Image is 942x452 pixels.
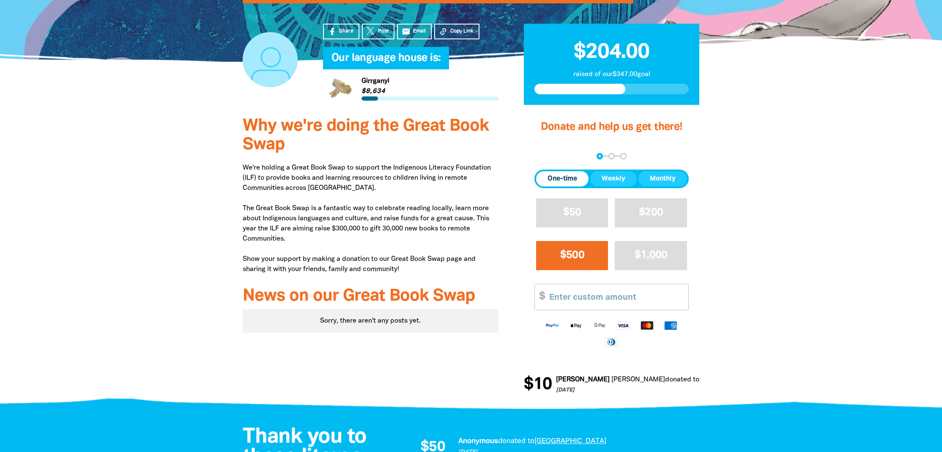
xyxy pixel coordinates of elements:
input: Enter custom amount [543,284,688,310]
i: email [402,27,411,36]
div: Sorry, there aren't any posts yet. [243,309,498,333]
span: Why we're doing the Great Book Swap [243,118,489,153]
span: One-time [548,174,577,184]
p: We're holding a Great Book Swap to support the Indigenous Literacy Foundation (ILF) to provide bo... [243,163,498,274]
div: Donation frequency [534,170,689,188]
div: Paginated content [243,309,498,333]
button: $1,000 [615,241,687,270]
p: raised of our $347.00 goal [534,69,689,79]
button: Monthly [638,171,687,186]
a: emailEmail [397,24,432,39]
button: Navigate to step 1 of 3 to enter your donation amount [597,153,603,159]
span: $204.00 [574,43,649,62]
a: [GEOGRAPHIC_DATA] [534,438,606,444]
div: Donation stream [524,371,699,398]
div: Available payment methods [534,314,689,353]
span: Copy Link [450,27,474,35]
button: One-time [536,171,589,186]
button: $200 [615,198,687,227]
h3: News on our Great Book Swap [243,287,498,306]
em: [PERSON_NAME] [568,377,622,383]
button: Navigate to step 2 of 3 to enter your details [608,153,615,159]
span: $1,000 [635,250,668,260]
span: $500 [560,250,584,260]
img: Paypal logo [540,321,564,330]
h6: My Team [323,61,498,66]
em: [PERSON_NAME] [512,377,566,383]
button: Weekly [590,171,637,186]
span: Monthly [650,174,676,184]
span: $50 [563,208,581,217]
span: Weekly [602,174,625,184]
em: Anonymous [458,438,498,444]
a: Share [323,24,359,39]
span: donated to [622,377,656,383]
img: Google Pay logo [588,321,611,330]
button: Navigate to step 3 of 3 to enter your payment details [620,153,627,159]
a: Post [362,24,394,39]
img: Apple Pay logo [564,321,588,330]
span: $200 [639,208,663,217]
span: $ [535,284,545,310]
span: Our language house is: [331,53,441,69]
span: Email [413,27,426,35]
span: Share [339,27,353,35]
span: Post [378,27,389,35]
button: Copy Link [434,24,479,39]
p: [DATE] [512,386,722,395]
span: Donate and help us get there! [541,122,683,132]
button: $50 [536,198,608,227]
a: [GEOGRAPHIC_DATA] [656,377,722,383]
span: donated to [498,438,534,444]
img: American Express logo [659,321,682,330]
img: Visa logo [611,321,635,330]
button: $500 [536,241,608,270]
img: Mastercard logo [635,321,659,330]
